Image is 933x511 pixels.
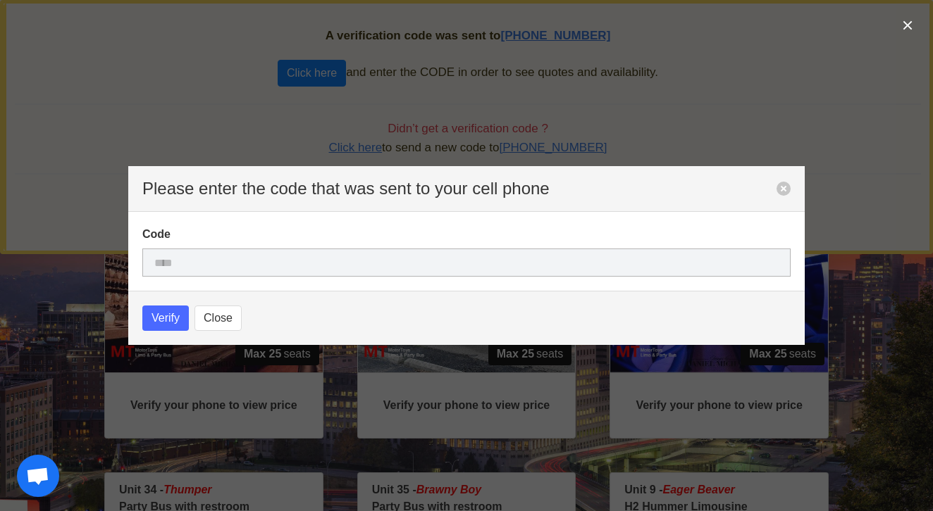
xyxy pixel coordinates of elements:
[142,180,777,197] p: Please enter the code that was sent to your cell phone
[17,455,59,497] a: Open chat
[152,310,180,327] span: Verify
[142,226,791,243] label: Code
[204,310,233,327] span: Close
[194,305,242,331] button: Close
[142,305,189,331] button: Verify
